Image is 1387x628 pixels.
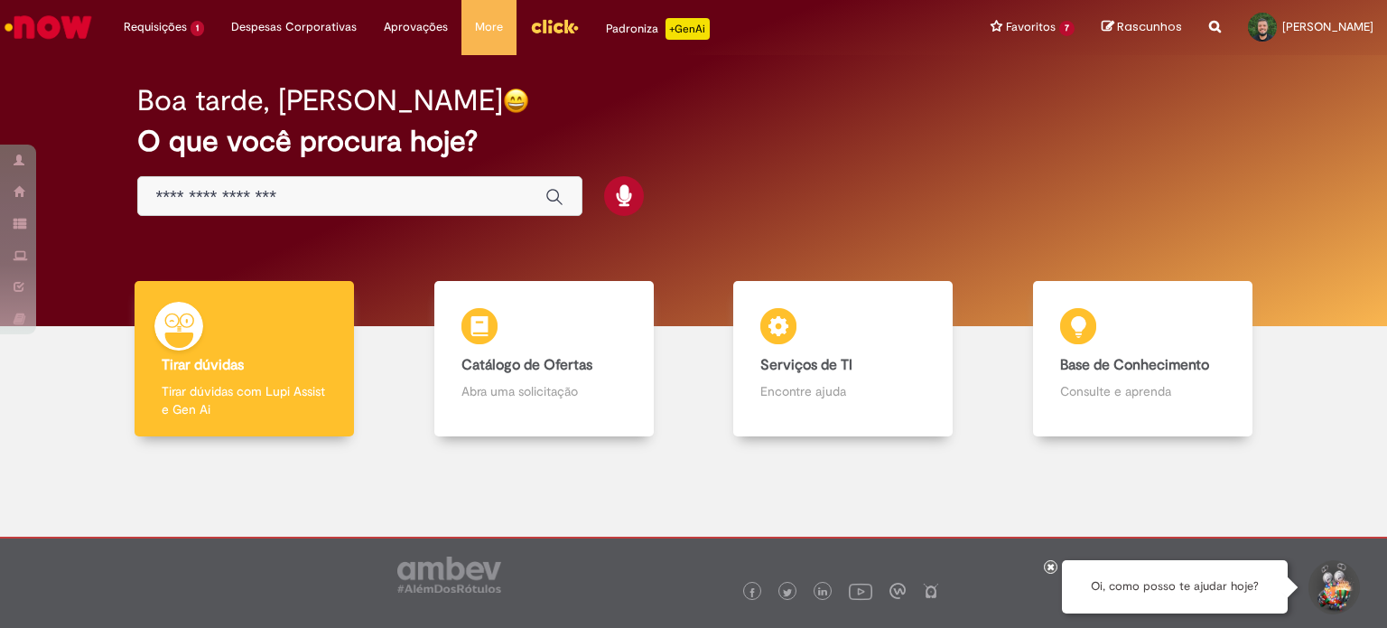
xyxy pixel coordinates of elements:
[1006,18,1056,36] span: Favoritos
[95,281,395,437] a: Tirar dúvidas Tirar dúvidas com Lupi Assist e Gen Ai
[748,588,757,597] img: logo_footer_facebook.png
[475,18,503,36] span: More
[231,18,357,36] span: Despesas Corporativas
[889,583,906,599] img: logo_footer_workplace.png
[1306,560,1360,614] button: Iniciar Conversa de Suporte
[384,18,448,36] span: Aprovações
[849,579,872,603] img: logo_footer_youtube.png
[397,557,501,593] img: logo_footer_ambev_rotulo_gray.png
[760,356,852,374] b: Serviços de TI
[1060,382,1225,400] p: Consulte e aprenda
[1059,21,1075,36] span: 7
[503,88,529,114] img: happy-face.png
[993,281,1293,437] a: Base de Conhecimento Consulte e aprenda
[461,382,627,400] p: Abra uma solicitação
[818,587,827,598] img: logo_footer_linkedin.png
[1117,18,1182,35] span: Rascunhos
[606,18,710,40] div: Padroniza
[162,382,327,418] p: Tirar dúvidas com Lupi Assist e Gen Ai
[1102,19,1182,36] a: Rascunhos
[395,281,694,437] a: Catálogo de Ofertas Abra uma solicitação
[124,18,187,36] span: Requisições
[1060,356,1209,374] b: Base de Conhecimento
[191,21,204,36] span: 1
[530,13,579,40] img: click_logo_yellow_360x200.png
[1062,560,1288,614] div: Oi, como posso te ajudar hoje?
[760,382,926,400] p: Encontre ajuda
[693,281,993,437] a: Serviços de TI Encontre ajuda
[162,356,244,374] b: Tirar dúvidas
[137,85,503,117] h2: Boa tarde, [PERSON_NAME]
[1282,19,1373,34] span: [PERSON_NAME]
[461,356,592,374] b: Catálogo de Ofertas
[666,18,710,40] p: +GenAi
[923,583,939,599] img: logo_footer_naosei.png
[783,588,792,597] img: logo_footer_twitter.png
[2,9,95,45] img: ServiceNow
[137,126,1251,157] h2: O que você procura hoje?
